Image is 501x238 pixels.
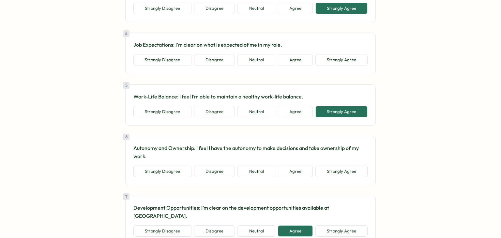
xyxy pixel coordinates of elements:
button: Disagree [194,225,235,237]
button: Strongly Agree [315,225,368,237]
button: Agree [278,3,313,14]
button: Disagree [194,166,235,177]
button: Strongly Agree [315,166,368,177]
div: 6 [123,134,129,140]
button: Agree [278,166,313,177]
p: Autonomy and Ownership: I feel I have the autonomy to make decisions and take ownership of my work. [133,144,368,160]
p: Job Expectations: I'm clear on what is expected of me in my role. [133,41,368,49]
button: Agree [278,225,313,237]
button: Strongly Disagree [133,166,191,177]
button: Strongly Agree [315,54,368,66]
button: Strongly Disagree [133,225,191,237]
div: 4 [123,30,129,37]
button: Neutral [237,54,275,66]
button: Strongly Disagree [133,3,191,14]
button: Disagree [194,54,235,66]
button: Strongly Disagree [133,54,191,66]
div: 5 [123,82,129,89]
p: Development Opportunities: I’m clear on the development opportunities available at [GEOGRAPHIC_DA... [133,204,368,220]
button: Neutral [237,106,275,118]
button: Agree [278,106,313,118]
div: 7 [123,193,129,200]
button: Neutral [237,166,275,177]
p: Work-Life Balance: I feel I’m able to maintain a healthy work-life balance. [133,93,368,101]
button: Agree [278,54,313,66]
button: Strongly Disagree [133,106,191,118]
button: Strongly Agree [315,106,368,118]
button: Neutral [237,225,275,237]
button: Disagree [194,3,235,14]
button: Neutral [237,3,275,14]
button: Strongly Agree [315,3,368,14]
button: Disagree [194,106,235,118]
